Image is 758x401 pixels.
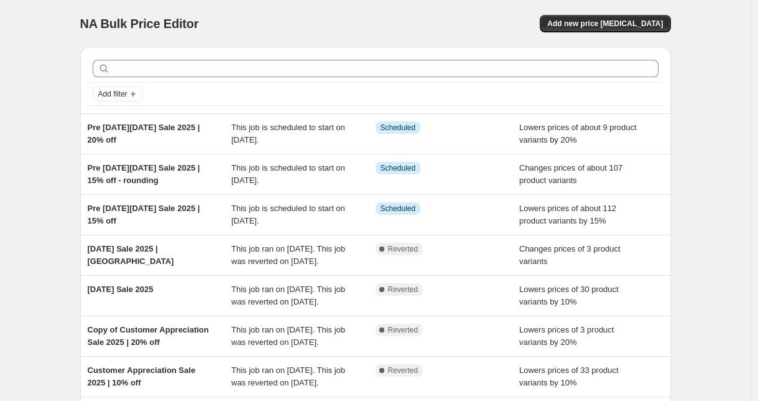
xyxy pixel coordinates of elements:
span: Scheduled [381,163,416,173]
span: Lowers prices of 30 product variants by 10% [519,285,619,306]
span: This job ran on [DATE]. This job was reverted on [DATE]. [231,285,345,306]
span: Copy of Customer Appreciation Sale 2025 | 20% off [88,325,209,347]
span: Reverted [388,244,418,254]
span: Add new price [MEDICAL_DATA] [547,19,663,29]
span: [DATE] Sale 2025 | [GEOGRAPHIC_DATA] [88,244,174,266]
button: Add new price [MEDICAL_DATA] [540,15,670,32]
span: Lowers prices of 3 product variants by 20% [519,325,614,347]
span: Add filter [98,89,127,99]
span: Changes prices of about 107 product variants [519,163,622,185]
span: Lowers prices of about 9 product variants by 20% [519,123,637,144]
span: Reverted [388,325,418,335]
span: Changes prices of 3 product variants [519,244,621,266]
span: Reverted [388,285,418,295]
span: Scheduled [381,123,416,133]
span: Lowers prices of about 112 product variants by 15% [519,204,616,225]
span: This job is scheduled to start on [DATE]. [231,123,345,144]
span: Reverted [388,366,418,375]
span: Pre [DATE][DATE] Sale 2025 | 15% off - rounding [88,163,200,185]
span: This job is scheduled to start on [DATE]. [231,163,345,185]
span: Pre [DATE][DATE] Sale 2025 | 20% off [88,123,200,144]
span: Scheduled [381,204,416,214]
span: This job ran on [DATE]. This job was reverted on [DATE]. [231,325,345,347]
span: This job ran on [DATE]. This job was reverted on [DATE]. [231,244,345,266]
span: This job ran on [DATE]. This job was reverted on [DATE]. [231,366,345,387]
span: Lowers prices of 33 product variants by 10% [519,366,619,387]
span: Customer Appreciation Sale 2025 | 10% off [88,366,196,387]
button: Add filter [93,87,142,101]
span: Pre [DATE][DATE] Sale 2025 | 15% off [88,204,200,225]
span: NA Bulk Price Editor [80,17,199,31]
span: [DATE] Sale 2025 [88,285,154,294]
span: This job is scheduled to start on [DATE]. [231,204,345,225]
